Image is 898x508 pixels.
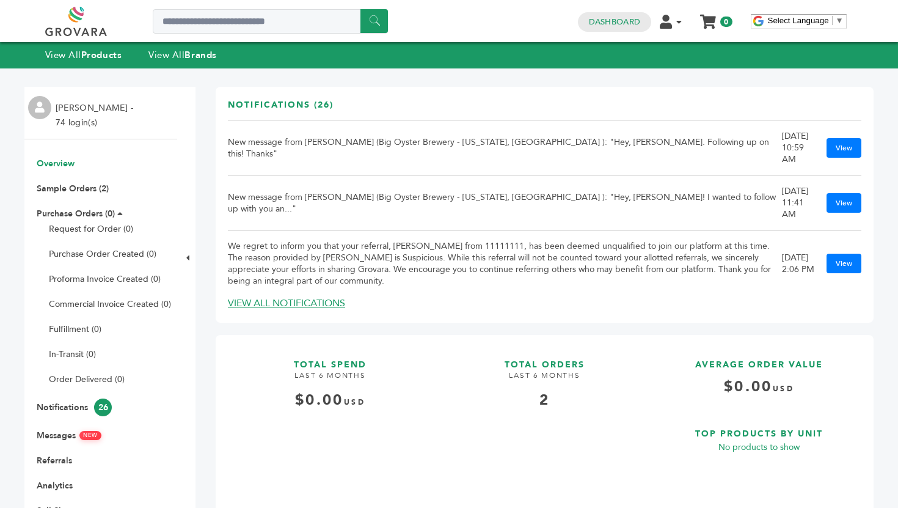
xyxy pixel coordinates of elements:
[81,49,122,61] strong: Products
[657,347,861,371] h3: AVERAGE ORDER VALUE
[45,49,122,61] a: View AllProducts
[49,298,171,310] a: Commercial Invoice Created (0)
[657,416,861,440] h3: TOP PRODUCTS BY UNIT
[228,370,433,390] h4: LAST 6 MONTHS
[49,248,156,260] a: Purchase Order Created (0)
[49,323,101,335] a: Fulfillment (0)
[442,370,647,390] h4: LAST 6 MONTHS
[442,390,647,411] div: 2
[344,397,365,407] span: USD
[37,480,73,491] a: Analytics
[49,374,125,385] a: Order Delivered (0)
[657,347,861,407] a: AVERAGE ORDER VALUE $0.00USD
[49,223,133,235] a: Request for Order (0)
[37,402,112,413] a: Notifications26
[184,49,216,61] strong: Brands
[827,254,861,273] a: View
[228,390,433,411] div: $0.00
[37,208,115,219] a: Purchase Orders (0)
[37,183,109,194] a: Sample Orders (2)
[589,17,640,28] a: Dashboard
[773,384,794,394] span: USD
[228,99,334,120] h3: Notifications (26)
[782,185,814,220] div: [DATE] 11:41 AM
[657,440,861,455] p: No products to show
[827,138,861,158] a: View
[49,348,96,360] a: In-Transit (0)
[832,16,833,25] span: ​
[228,120,782,175] td: New message from [PERSON_NAME] (Big Oyster Brewery - [US_STATE], [GEOGRAPHIC_DATA] ): "Hey, [PERS...
[228,347,433,371] h3: TOTAL SPEND
[836,16,844,25] span: ▼
[827,193,861,213] a: View
[442,347,647,371] h3: TOTAL ORDERS
[657,377,861,407] h4: $0.00
[28,96,51,119] img: profile.png
[768,16,844,25] a: Select Language​
[49,273,161,285] a: Proforma Invoice Created (0)
[720,17,732,27] span: 0
[701,11,715,24] a: My Cart
[148,49,217,61] a: View AllBrands
[228,175,782,230] td: New message from [PERSON_NAME] (Big Oyster Brewery - [US_STATE], [GEOGRAPHIC_DATA] ): "Hey, [PERS...
[768,16,829,25] span: Select Language
[79,431,101,440] span: NEW
[37,455,72,466] a: Referrals
[37,158,75,169] a: Overview
[782,130,814,165] div: [DATE] 10:59 AM
[228,296,345,310] a: VIEW ALL NOTIFICATIONS
[37,430,101,441] a: MessagesNEW
[153,9,388,34] input: Search a product or brand...
[782,252,814,275] div: [DATE] 2:06 PM
[56,101,136,130] li: [PERSON_NAME] - 74 login(s)
[228,230,782,297] td: We regret to inform you that your referral, [PERSON_NAME] from 11111111, has been deemed unqualif...
[94,399,112,416] span: 26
